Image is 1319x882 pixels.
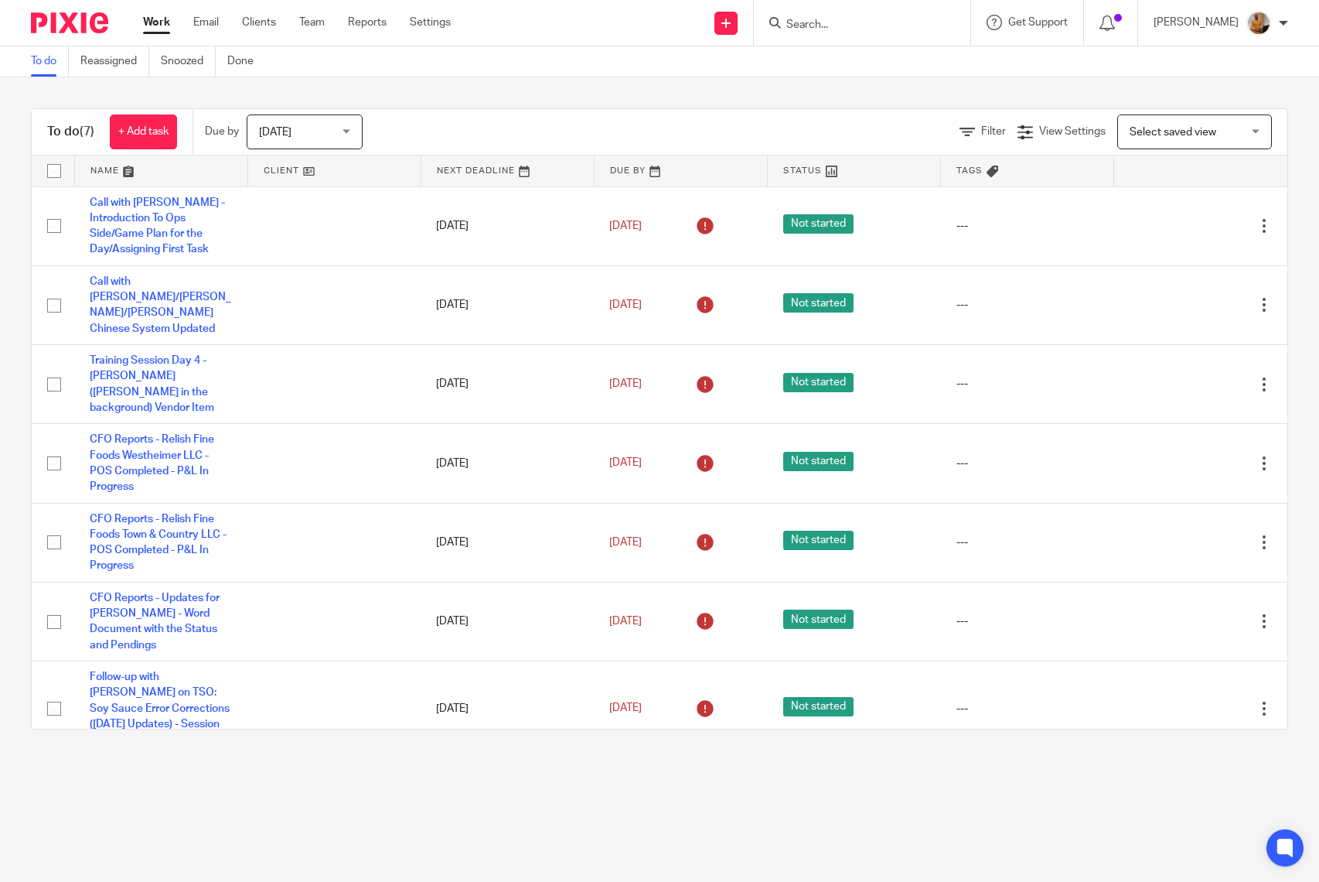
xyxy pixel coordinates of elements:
[421,503,594,582] td: [DATE]
[47,124,94,140] h1: To do
[956,456,1099,471] div: ---
[609,299,642,310] span: [DATE]
[227,46,265,77] a: Done
[609,703,642,714] span: [DATE]
[421,661,594,756] td: [DATE]
[1008,17,1068,28] span: Get Support
[783,373,854,392] span: Not started
[609,537,642,548] span: [DATE]
[421,582,594,661] td: [DATE]
[421,186,594,265] td: [DATE]
[609,220,642,231] span: [DATE]
[90,355,214,413] a: Training Session Day 4 - [PERSON_NAME] ([PERSON_NAME] in the background) Vendor Item
[783,531,854,550] span: Not started
[956,166,983,175] span: Tags
[956,218,1099,234] div: ---
[609,378,642,389] span: [DATE]
[90,593,220,651] a: CFO Reports - Updates for [PERSON_NAME] - Word Document with the Status and Pendings
[783,452,854,471] span: Not started
[80,125,94,138] span: (7)
[80,46,149,77] a: Reassigned
[1246,11,1271,36] img: 1234.JPG
[31,46,69,77] a: To do
[956,535,1099,550] div: ---
[783,214,854,234] span: Not started
[1039,126,1106,137] span: View Settings
[90,514,227,572] a: CFO Reports - Relish Fine Foods Town & Country LLC - POS Completed - P&L In Progress
[110,115,177,149] a: + Add task
[785,19,924,32] input: Search
[259,127,291,138] span: [DATE]
[193,15,219,30] a: Email
[421,424,594,503] td: [DATE]
[90,434,214,492] a: CFO Reports - Relish Fine Foods Westheimer LLC - POS Completed - P&L In Progress
[410,15,451,30] a: Settings
[783,293,854,313] span: Not started
[90,672,230,745] a: Follow-up with [PERSON_NAME] on TSO: Soy Sauce Error Corrections ([DATE] Updates) - Session Sched...
[143,15,170,30] a: Work
[242,15,276,30] a: Clients
[1154,15,1239,30] p: [PERSON_NAME]
[90,197,225,255] a: Call with [PERSON_NAME] - Introduction To Ops Side/Game Plan for the Day/Assigning First Task
[161,46,216,77] a: Snoozed
[783,697,854,716] span: Not started
[956,701,1099,716] div: ---
[1130,127,1216,138] span: Select saved view
[348,15,387,30] a: Reports
[609,458,642,469] span: [DATE]
[956,297,1099,313] div: ---
[609,616,642,627] span: [DATE]
[956,614,1099,629] div: ---
[421,345,594,424] td: [DATE]
[299,15,325,30] a: Team
[421,265,594,344] td: [DATE]
[956,376,1099,391] div: ---
[981,126,1006,137] span: Filter
[31,12,108,33] img: Pixie
[205,124,239,139] p: Due by
[90,276,231,334] a: Call with [PERSON_NAME]/[PERSON_NAME]/[PERSON_NAME] Chinese System Updated
[783,610,854,629] span: Not started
